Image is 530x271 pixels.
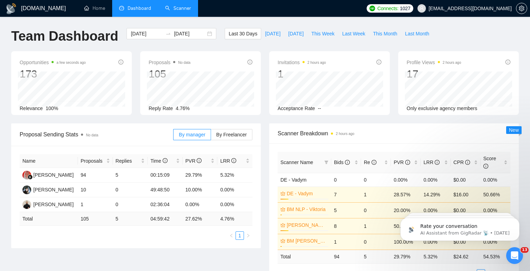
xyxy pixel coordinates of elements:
button: Last Week [338,28,369,39]
span: Bids [334,160,350,165]
img: logo [6,3,17,14]
span: PVR [394,160,410,165]
th: Name [20,154,78,168]
span: Connects: [377,5,398,12]
span: Score [483,156,496,169]
td: 02:36:04 [148,197,183,212]
span: LRR [220,158,236,164]
td: 0.00% [217,183,252,197]
span: info-circle [465,160,470,165]
td: 0 [331,173,361,187]
td: 5 [361,250,391,263]
td: 50.66% [481,187,510,202]
td: 5.32 % [421,250,450,263]
td: Total [278,250,331,263]
td: 28.57% [391,187,421,202]
span: right [246,233,250,238]
span: swap-right [165,31,171,36]
h1: Team Dashboard [11,28,118,45]
td: 0 [361,202,391,218]
button: Last 30 Days [225,28,261,39]
span: 100% [46,106,58,111]
span: info-circle [405,160,410,165]
span: to [165,31,171,36]
th: Proposals [78,154,113,168]
td: 4.76 % [217,212,252,226]
td: 0 [113,197,148,212]
th: Replies [113,154,148,168]
td: 14.29% [421,187,450,202]
button: [DATE] [261,28,284,39]
a: AC[PERSON_NAME] [22,172,74,177]
span: Time [150,158,167,164]
span: info-circle [372,160,376,165]
a: [PERSON_NAME] [287,221,327,229]
div: 105 [149,67,190,81]
button: [DATE] [284,28,307,39]
td: 29.79% [183,168,218,183]
input: Start date [131,30,163,38]
span: Only exclusive agency members [407,106,477,111]
img: LB [22,185,31,194]
span: By Freelancer [216,132,247,137]
div: 17 [407,67,461,81]
div: 1 [278,67,326,81]
span: Proposals [149,58,190,67]
td: 1 [361,187,391,202]
td: 8 [331,218,361,234]
td: 5 [331,202,361,218]
td: $ 24.62 [451,250,481,263]
span: info-circle [483,164,488,169]
td: 0.00% [391,173,421,187]
td: 5.32% [217,168,252,183]
span: info-circle [376,60,381,65]
time: a few seconds ago [56,61,86,65]
span: filter [324,160,328,164]
td: 0 [361,234,391,250]
span: Relevance [20,106,43,111]
input: End date [174,30,206,38]
td: 5 [113,212,148,226]
td: 0.00% [421,173,450,187]
td: $0.00 [451,173,481,187]
span: crown [280,238,285,243]
button: Last Month [401,28,433,39]
td: 10.00% [183,183,218,197]
td: 27.62 % [183,212,218,226]
span: Proposal Sending Stats [20,130,173,139]
td: 5 [113,168,148,183]
span: Last Week [342,30,365,38]
span: 1027 [400,5,410,12]
li: 1 [236,231,244,240]
span: [DATE] [265,30,280,38]
span: info-circle [345,160,350,165]
span: user [419,6,424,11]
span: This Month [373,30,397,38]
span: -- [318,106,321,111]
td: 20.00% [391,202,421,218]
td: 10 [78,183,113,197]
iframe: Intercom live chat [506,247,523,264]
td: 54.53 % [481,250,510,263]
td: 49:48:50 [148,183,183,197]
td: 0 [113,183,148,197]
span: info-circle [118,60,123,65]
span: DE - Vadym [280,177,306,183]
a: 1 [236,232,244,239]
button: left [227,231,236,240]
span: Scanner Breakdown [278,129,510,138]
a: homeHome [84,5,105,11]
td: 29.79 % [391,250,421,263]
li: Previous Page [227,231,236,240]
div: [PERSON_NAME] [33,201,74,208]
span: info-circle [505,60,510,65]
span: 13 [521,247,529,253]
a: searchScanner [165,5,191,11]
img: AC [22,171,31,179]
button: right [244,231,252,240]
span: crown [280,223,285,228]
span: Acceptance Rate [278,106,315,111]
